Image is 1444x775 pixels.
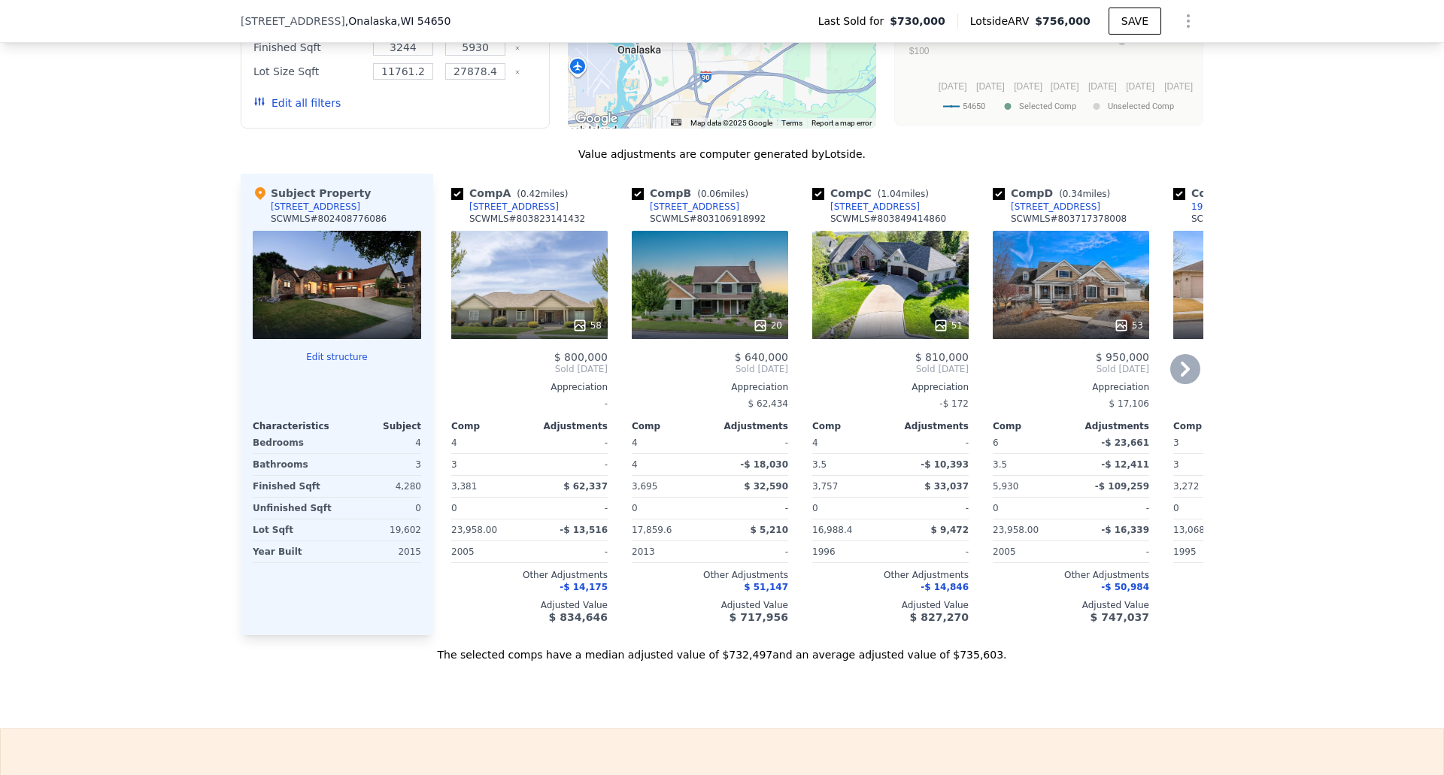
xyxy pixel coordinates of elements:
[451,569,608,581] div: Other Adjustments
[632,186,754,201] div: Comp B
[253,498,334,519] div: Unfinished Sqft
[253,519,334,540] div: Lot Sqft
[1019,101,1076,111] text: Selected Comp
[1051,81,1079,92] text: [DATE]
[931,525,969,535] span: $ 9,472
[993,569,1149,581] div: Other Adjustments
[691,189,754,199] span: ( miles)
[560,582,608,592] span: -$ 14,175
[532,498,608,519] div: -
[397,15,450,27] span: , WI 54650
[963,101,985,111] text: 54650
[451,393,608,414] div: -
[713,432,788,453] div: -
[830,201,920,213] div: [STREET_ADDRESS]
[572,109,621,129] img: Google
[1173,599,1330,611] div: Adjusted Value
[1088,81,1117,92] text: [DATE]
[560,525,608,535] span: -$ 13,516
[1108,101,1174,111] text: Unselected Comp
[921,459,969,470] span: -$ 10,393
[671,119,681,126] button: Keyboard shortcuts
[893,498,969,519] div: -
[939,398,969,409] span: -$ 172
[713,498,788,519] div: -
[632,363,788,375] span: Sold [DATE]
[1173,503,1179,513] span: 0
[451,381,608,393] div: Appreciation
[1173,186,1295,201] div: Comp E
[451,503,457,513] span: 0
[253,95,341,110] button: Edit all filters
[1035,15,1091,27] span: $756,000
[811,119,872,127] a: Report a map error
[812,363,969,375] span: Sold [DATE]
[812,420,890,432] div: Comp
[730,611,788,623] span: $ 717,956
[976,81,1005,92] text: [DATE]
[1074,498,1149,519] div: -
[1114,318,1143,333] div: 53
[340,498,421,519] div: 0
[744,582,788,592] span: $ 51,147
[632,599,788,611] div: Adjusted Value
[735,351,788,363] span: $ 640,000
[241,635,1203,662] div: The selected comps have a median adjusted value of $732,497 and an average adjusted value of $735...
[632,454,707,475] div: 4
[1101,437,1149,448] span: -$ 23,661
[1091,611,1149,623] span: $ 747,037
[812,437,818,448] span: 4
[451,599,608,611] div: Adjusted Value
[1063,189,1083,199] span: 0.34
[1101,582,1149,592] span: -$ 50,984
[632,541,707,562] div: 2013
[812,454,887,475] div: 3.5
[345,14,451,29] span: , Onalaska
[469,201,559,213] div: [STREET_ADDRESS]
[532,454,608,475] div: -
[1011,213,1127,225] div: SCWMLS # 803717378008
[572,318,602,333] div: 58
[890,420,969,432] div: Adjustments
[1173,6,1203,36] button: Show Options
[271,213,387,225] div: SCWMLS # 802408776086
[253,476,334,497] div: Finished Sqft
[748,398,788,409] span: $ 62,434
[451,201,559,213] a: [STREET_ADDRESS]
[921,582,969,592] span: -$ 14,846
[1173,525,1205,535] span: 13,068
[253,186,371,201] div: Subject Property
[1173,454,1248,475] div: 3
[520,189,541,199] span: 0.42
[451,363,608,375] span: Sold [DATE]
[812,525,852,535] span: 16,988.4
[993,599,1149,611] div: Adjusted Value
[632,525,672,535] span: 17,859.6
[1109,8,1161,35] button: SAVE
[563,481,608,492] span: $ 62,337
[1173,481,1199,492] span: 3,272
[1101,525,1149,535] span: -$ 16,339
[1011,201,1100,213] div: [STREET_ADDRESS]
[812,186,935,201] div: Comp C
[812,541,887,562] div: 1996
[1173,420,1251,432] div: Comp
[632,569,788,581] div: Other Adjustments
[993,481,1018,492] span: 5,930
[893,541,969,562] div: -
[690,119,772,127] span: Map data ©2025 Google
[650,201,739,213] div: [STREET_ADDRESS]
[451,525,497,535] span: 23,958.00
[253,420,337,432] div: Characteristics
[1014,81,1042,92] text: [DATE]
[514,69,520,75] button: Clear
[924,481,969,492] span: $ 33,037
[511,189,574,199] span: ( miles)
[1074,541,1149,562] div: -
[632,201,739,213] a: [STREET_ADDRESS]
[812,599,969,611] div: Adjusted Value
[532,432,608,453] div: -
[1173,437,1179,448] span: 3
[933,318,963,333] div: 51
[340,541,421,562] div: 2015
